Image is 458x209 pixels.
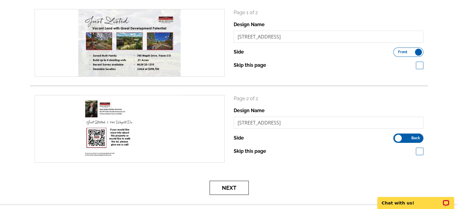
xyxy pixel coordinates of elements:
label: Design Name [234,107,265,114]
label: Side [234,134,244,142]
p: Page 2 of 2 [234,95,424,102]
label: Skip this page [234,62,266,69]
input: File Name [234,117,424,129]
iframe: LiveChat chat widget [373,190,458,209]
label: Skip this page [234,148,266,155]
p: Page 1 of 2 [234,9,424,16]
input: File Name [234,31,424,43]
label: Design Name [234,21,265,28]
button: Next [210,181,249,195]
span: Back [411,137,420,140]
span: Front [398,51,407,54]
label: Side [234,48,244,56]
